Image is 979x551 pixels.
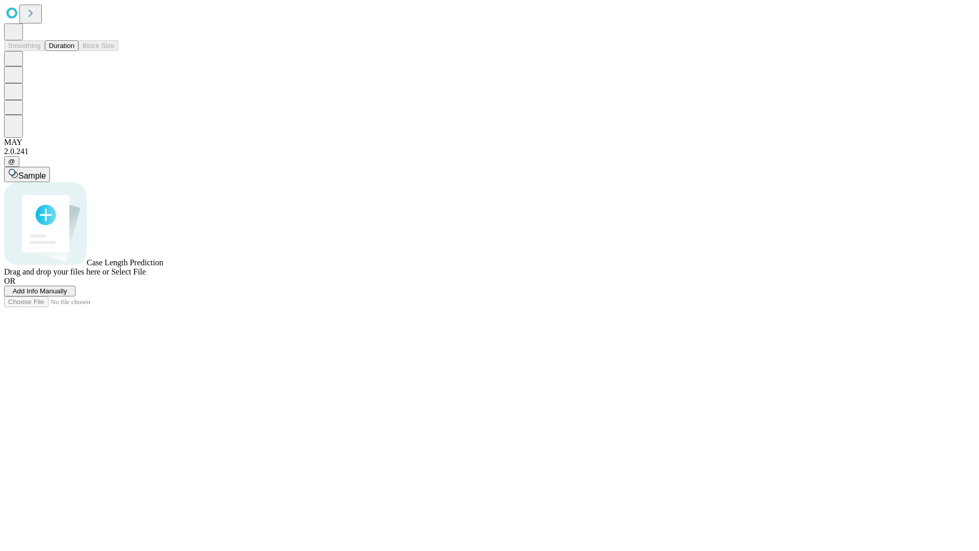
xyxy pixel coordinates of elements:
[111,267,146,276] span: Select File
[79,40,118,51] button: Block Size
[4,40,45,51] button: Smoothing
[45,40,79,51] button: Duration
[4,286,75,296] button: Add Info Manually
[4,277,15,285] span: OR
[8,158,15,165] span: @
[4,267,109,276] span: Drag and drop your files here or
[4,167,50,182] button: Sample
[4,147,975,156] div: 2.0.241
[4,156,19,167] button: @
[13,287,67,295] span: Add Info Manually
[4,138,975,147] div: MAY
[18,171,46,180] span: Sample
[87,258,163,267] span: Case Length Prediction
